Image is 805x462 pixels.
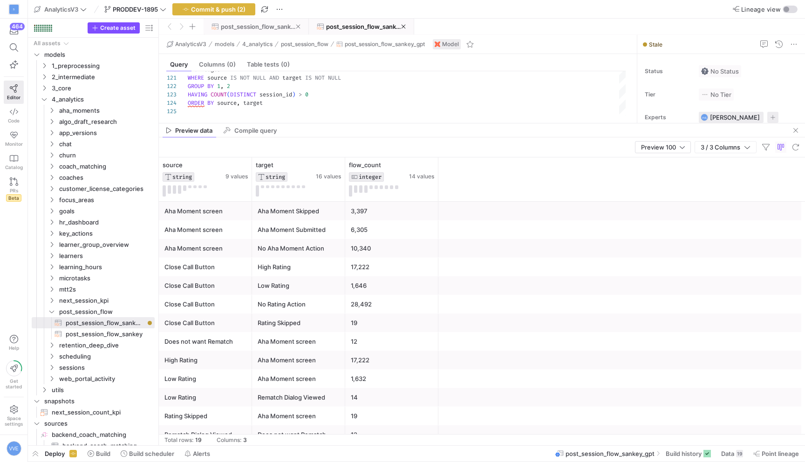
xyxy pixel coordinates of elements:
span: WHERE [188,74,204,82]
div: Press SPACE to select this row. [32,272,155,284]
button: Getstarted [4,357,24,393]
span: microtasks [59,273,153,284]
div: Press SPACE to select this row. [32,407,155,418]
a: S [4,1,24,17]
div: Press SPACE to select this row. [32,116,155,127]
span: INTEGER [359,174,382,180]
div: 19 [736,450,743,457]
span: Editor [7,95,20,100]
span: models [215,41,234,48]
div: Press SPACE to select this row. [32,217,155,228]
div: Low Rating [164,388,246,407]
div: 17,222 [351,258,433,276]
div: Press SPACE to select this row. [32,172,155,183]
div: 28,492 [351,295,433,313]
div: 3 [243,437,247,443]
span: Deploy [45,450,65,457]
button: post_session_flow_sankey_gpt [334,39,427,50]
span: sources [44,418,153,429]
span: 4_analytics [242,41,273,48]
span: focus_areas [59,195,153,205]
div: Press SPACE to select this row. [32,60,155,71]
button: Create asset [88,22,140,34]
span: Point lineage [762,450,799,457]
span: PRs [10,188,18,193]
span: next_session_kpi [59,295,153,306]
div: 122 [166,82,177,90]
span: source [217,99,237,107]
div: Close Call Button [164,295,246,313]
button: AnalyticsV3 [32,3,89,15]
img: No status [701,68,709,75]
div: Press SPACE to select this row. [32,194,155,205]
span: NOT [240,74,250,82]
div: Low Rating [258,277,340,295]
div: Press SPACE to select this row. [32,82,155,94]
img: No tier [701,91,709,98]
div: 125 [166,107,177,115]
button: 464 [4,22,24,39]
span: ORDER [188,99,204,107]
span: session_id [259,91,292,98]
span: 3_core [52,83,153,94]
span: ) [292,91,295,98]
div: Press SPACE to select this row. [32,138,155,149]
button: No statusNo Status [699,65,741,77]
div: 124 [166,99,177,107]
div: Press SPACE to select this row. [32,205,155,217]
div: Low Rating [164,370,246,388]
span: PRODDEV-1895 [113,6,158,13]
span: source [163,161,183,169]
div: Total rows: [164,437,193,443]
span: IS [305,74,312,82]
a: PRsBeta [4,174,24,205]
div: 6,305 [351,221,433,239]
div: No Rating Action [258,295,340,313]
div: No Aha Moment Action [258,239,340,258]
span: customer_license_categories [59,183,153,194]
div: Rating Skipped [164,407,246,425]
div: Press SPACE to select this row. [32,429,155,440]
button: VVE [4,439,24,458]
span: post_session_flow_sankey_gpt [566,450,655,457]
div: 12 [351,426,433,444]
span: > [299,91,302,98]
div: Press SPACE to select this row. [32,418,155,429]
div: 12 [351,333,433,351]
span: 1 [217,82,220,90]
span: aha_moments [59,105,153,116]
div: 17,222 [351,351,433,369]
span: No Status [701,68,739,75]
button: post_session_flow_sankey [204,19,308,34]
span: IS [230,74,237,82]
span: coaches [59,172,153,183]
span: Model [442,41,459,48]
span: Alerts [193,450,210,457]
span: learners [59,251,153,261]
span: HAVING [188,91,207,98]
img: undefined [435,41,440,47]
span: learning_hours [59,262,153,272]
div: Press SPACE to select this row. [32,295,155,306]
span: post_session_flow_sankey_gpt​​​​​​​​​​ [66,318,144,328]
span: source [207,74,227,82]
span: (0) [227,61,236,68]
span: post_session_flow [281,41,328,48]
span: churn [59,150,153,161]
div: Close Call Button [164,258,246,276]
span: (0) [281,61,290,68]
a: post_session_flow_sankey_gpt​​​​​​​​​​ [32,317,155,328]
div: Press SPACE to select this row. [32,362,155,373]
span: flow_count [349,161,381,169]
a: Editor [4,81,24,104]
button: No tierNo Tier [699,88,734,101]
div: Aha Moment Submitted [258,221,340,239]
span: Experts [645,114,691,121]
span: BY [207,82,214,90]
span: Get started [6,378,22,389]
span: algo_draft_research [59,116,153,127]
button: post_session_flow [279,39,331,50]
div: Columns: [217,437,241,443]
span: AND [269,74,279,82]
div: All assets [34,40,61,47]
